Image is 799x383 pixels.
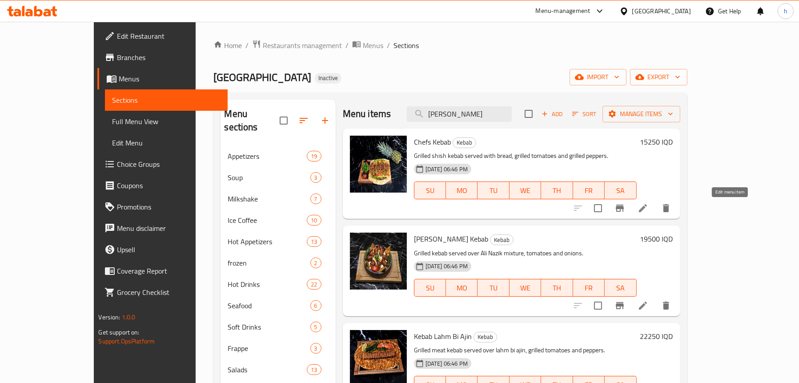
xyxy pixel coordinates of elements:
a: Sections [105,89,227,111]
span: MO [450,282,474,294]
p: Grilled meat kebab served over lahm bi ajin, grilled tomatoes and peppers. [414,345,637,356]
span: Kebab Lahm Bi Ajin [414,330,472,343]
div: frozen2 [221,252,335,274]
span: Choice Groups [117,159,220,169]
div: Kebab [490,234,514,245]
span: MO [450,184,474,197]
span: 5 [311,323,321,331]
span: Sort items [566,107,602,121]
button: Branch-specific-item [609,198,630,219]
button: export [630,69,687,85]
a: Menu disclaimer [97,218,227,239]
span: TU [481,184,506,197]
h6: 22250 IQD [640,330,673,343]
span: Kebab [490,235,513,245]
span: TH [545,184,569,197]
li: / [345,40,349,51]
button: WE [510,181,541,199]
a: Restaurants management [252,40,342,51]
span: 3 [311,344,321,353]
span: SA [608,184,633,197]
span: Get support on: [98,327,139,338]
span: FR [577,184,601,197]
a: Edit Menu [105,132,227,153]
span: 2 [311,259,321,267]
button: delete [655,295,677,316]
h6: 15250 IQD [640,136,673,148]
div: Appetizers19 [221,145,335,167]
p: Grilled kebab served over Ali Nazik mixture, tomatoes and onions. [414,248,637,259]
div: Seafood [228,300,310,311]
span: Branches [117,52,220,63]
div: items [307,151,321,161]
button: SU [414,279,446,297]
span: Coverage Report [117,266,220,276]
div: items [307,364,321,375]
button: SA [605,279,636,297]
span: 13 [307,238,321,246]
span: Upsell [117,244,220,255]
button: TU [478,279,509,297]
div: items [310,343,321,354]
span: Edit Restaurant [117,31,220,41]
a: Branches [97,47,227,68]
div: [GEOGRAPHIC_DATA] [632,6,691,16]
div: Hot Appetizers13 [221,231,335,252]
button: FR [573,181,605,199]
span: [DATE] 06:46 PM [422,262,471,270]
span: Edit Menu [112,137,220,148]
a: Full Menu View [105,111,227,132]
span: Soft Drinks [228,322,310,332]
a: Coverage Report [97,260,227,282]
span: SU [418,184,442,197]
span: TU [481,282,506,294]
div: Frappe3 [221,338,335,359]
span: Manage items [610,109,673,120]
span: Chefs Kebab [414,135,451,149]
div: Hot Drinks [228,279,307,290]
div: items [310,300,321,311]
a: Coupons [97,175,227,196]
span: FR [577,282,601,294]
button: SU [414,181,446,199]
li: / [245,40,249,51]
span: Sections [112,95,220,105]
span: Version: [98,311,120,323]
span: [GEOGRAPHIC_DATA] [213,67,311,87]
a: Menus [352,40,383,51]
a: Promotions [97,196,227,218]
span: Sort [572,109,597,119]
a: Choice Groups [97,153,227,175]
div: Soft Drinks5 [221,316,335,338]
button: Manage items [602,106,680,122]
span: SA [608,282,633,294]
nav: breadcrumb [213,40,687,51]
div: Inactive [315,73,341,84]
div: items [310,322,321,332]
span: Kebab [453,137,476,148]
div: Ice Coffee10 [221,210,335,231]
div: items [307,236,321,247]
button: Add [538,107,566,121]
div: items [307,215,321,226]
button: FR [573,279,605,297]
button: import [570,69,626,85]
span: Select section [519,105,538,123]
span: Soup [228,172,310,183]
span: Add item [538,107,566,121]
button: TH [541,279,573,297]
span: Full Menu View [112,116,220,127]
span: import [577,72,619,83]
span: frozen [228,258,310,268]
span: 22 [307,280,321,289]
a: Edit menu item [638,300,648,311]
div: Soup3 [221,167,335,188]
span: [DATE] 06:46 PM [422,165,471,173]
span: 19 [307,152,321,161]
span: Inactive [315,74,341,82]
span: Select all sections [274,111,293,130]
div: items [310,172,321,183]
span: Frappe [228,343,310,354]
div: Kebab [474,332,497,343]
